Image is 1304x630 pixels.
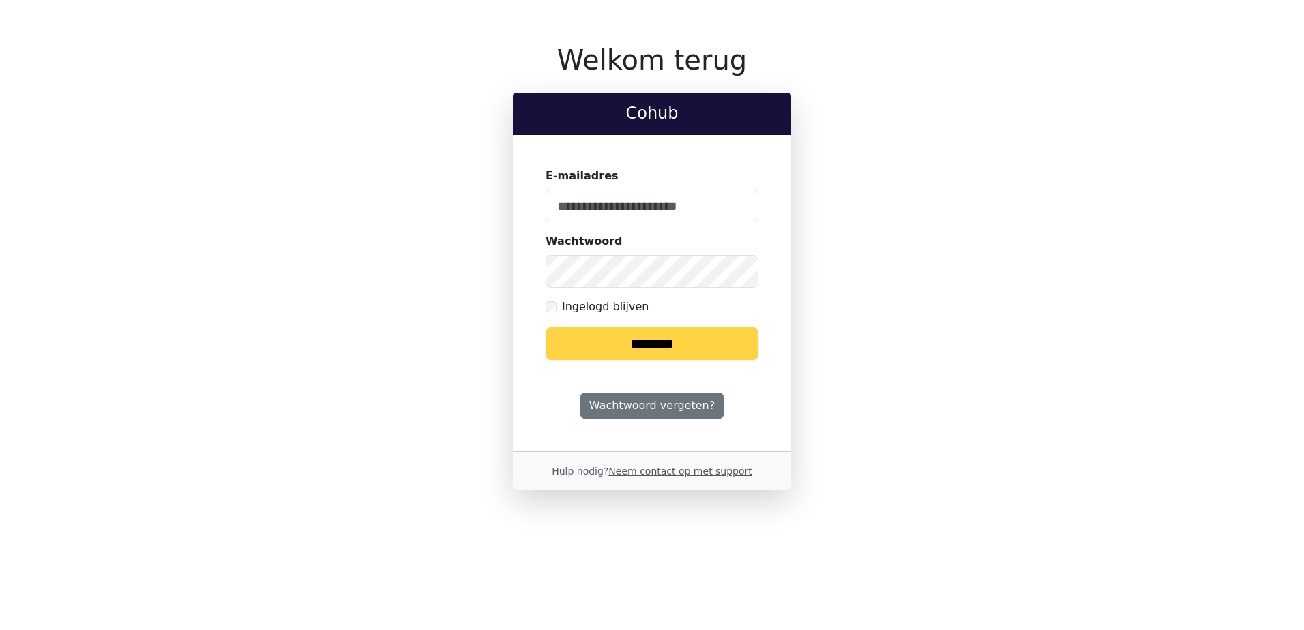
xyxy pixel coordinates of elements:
a: Wachtwoord vergeten? [580,393,724,419]
h2: Cohub [524,104,780,123]
label: E-mailadres [546,168,619,184]
small: Hulp nodig? [552,466,752,477]
label: Ingelogd blijven [562,299,649,315]
label: Wachtwoord [546,233,623,250]
h1: Welkom terug [513,44,791,76]
a: Neem contact op met support [608,466,752,477]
